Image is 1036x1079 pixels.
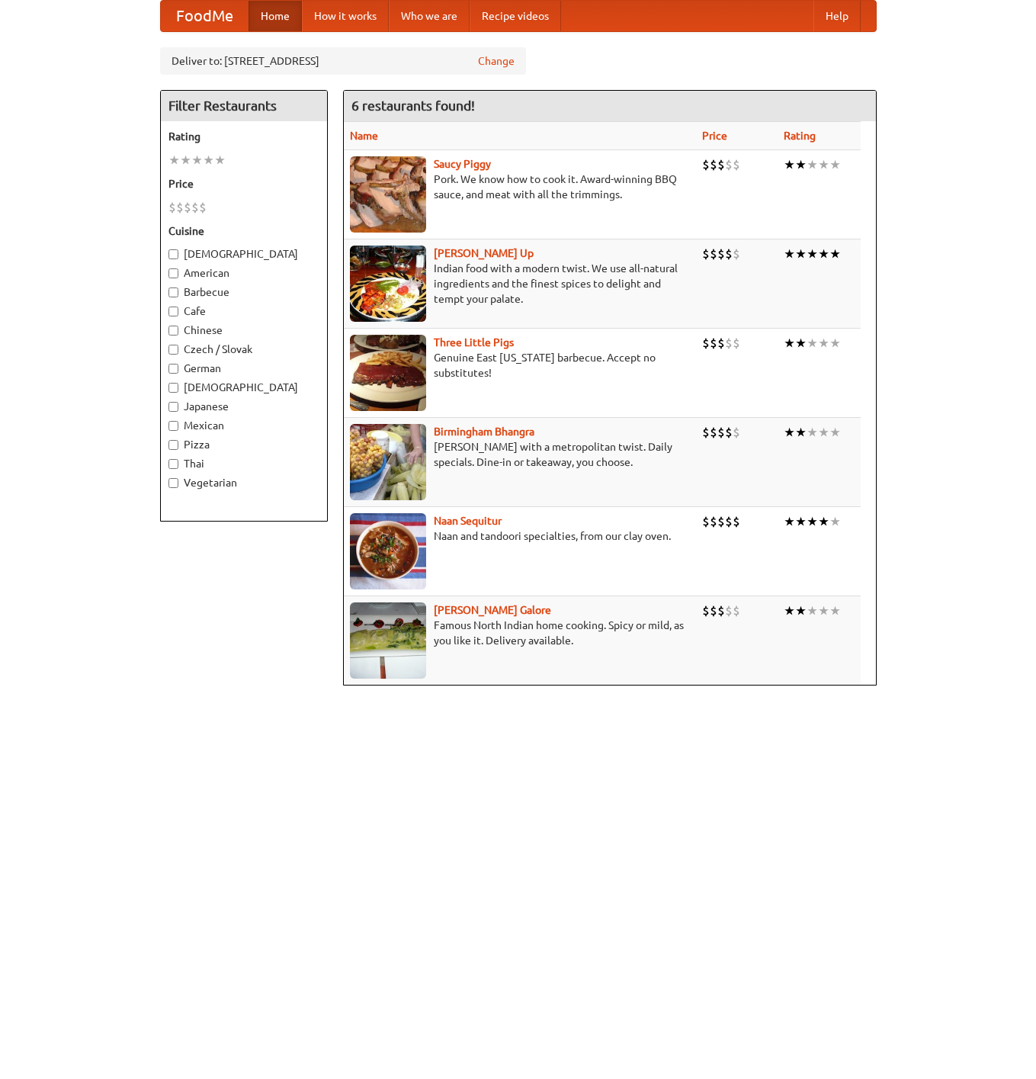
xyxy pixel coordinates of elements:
a: Who we are [389,1,470,31]
h5: Rating [168,129,319,144]
li: $ [725,424,733,441]
li: ★ [829,246,841,262]
li: ★ [784,156,795,173]
li: $ [702,602,710,619]
li: $ [733,513,740,530]
li: $ [710,246,717,262]
li: $ [702,246,710,262]
h4: Filter Restaurants [161,91,327,121]
input: Thai [168,459,178,469]
li: $ [702,424,710,441]
li: ★ [807,246,818,262]
img: currygalore.jpg [350,602,426,679]
input: Barbecue [168,287,178,297]
input: [DEMOGRAPHIC_DATA] [168,383,178,393]
li: $ [710,156,717,173]
li: $ [733,246,740,262]
a: [PERSON_NAME] Galore [434,604,551,616]
input: [DEMOGRAPHIC_DATA] [168,249,178,259]
li: ★ [214,152,226,169]
h5: Cuisine [168,223,319,239]
li: $ [717,246,725,262]
li: ★ [784,335,795,352]
label: [DEMOGRAPHIC_DATA] [168,246,319,262]
li: ★ [807,424,818,441]
ng-pluralize: 6 restaurants found! [351,98,475,113]
li: ★ [818,424,829,441]
li: ★ [795,513,807,530]
p: [PERSON_NAME] with a metropolitan twist. Daily specials. Dine-in or takeaway, you choose. [350,439,691,470]
li: ★ [829,513,841,530]
li: ★ [807,156,818,173]
li: ★ [818,602,829,619]
input: Mexican [168,421,178,431]
li: $ [725,602,733,619]
li: ★ [807,513,818,530]
input: Cafe [168,307,178,316]
li: $ [717,424,725,441]
input: Pizza [168,440,178,450]
li: $ [725,335,733,352]
li: ★ [807,602,818,619]
a: FoodMe [161,1,249,31]
p: Indian food with a modern twist. We use all-natural ingredients and the finest spices to delight ... [350,261,691,307]
label: Mexican [168,418,319,433]
li: ★ [784,602,795,619]
li: $ [725,156,733,173]
li: ★ [191,152,203,169]
a: Recipe videos [470,1,561,31]
li: $ [184,199,191,216]
label: Barbecue [168,284,319,300]
a: Birmingham Bhangra [434,425,534,438]
a: Price [702,130,727,142]
li: ★ [795,602,807,619]
li: ★ [180,152,191,169]
a: Three Little Pigs [434,336,514,348]
li: ★ [203,152,214,169]
li: ★ [795,424,807,441]
label: Cafe [168,303,319,319]
label: American [168,265,319,281]
label: Vegetarian [168,475,319,490]
a: Name [350,130,378,142]
label: [DEMOGRAPHIC_DATA] [168,380,319,395]
a: [PERSON_NAME] Up [434,247,534,259]
li: $ [733,424,740,441]
a: Change [478,53,515,69]
li: ★ [829,335,841,352]
li: $ [710,335,717,352]
li: ★ [168,152,180,169]
li: ★ [795,335,807,352]
li: ★ [829,156,841,173]
h5: Price [168,176,319,191]
label: Japanese [168,399,319,414]
li: $ [710,513,717,530]
input: German [168,364,178,374]
b: Saucy Piggy [434,158,491,170]
li: $ [733,602,740,619]
li: ★ [784,513,795,530]
li: $ [710,602,717,619]
li: ★ [784,246,795,262]
a: Help [813,1,861,31]
label: Pizza [168,437,319,452]
img: curryup.jpg [350,246,426,322]
li: $ [191,199,199,216]
li: ★ [818,246,829,262]
label: Czech / Slovak [168,342,319,357]
p: Genuine East [US_STATE] barbecue. Accept no substitutes! [350,350,691,381]
li: $ [717,335,725,352]
input: Vegetarian [168,478,178,488]
label: German [168,361,319,376]
a: Naan Sequitur [434,515,502,527]
li: ★ [829,602,841,619]
li: $ [199,199,207,216]
li: ★ [784,424,795,441]
li: ★ [795,156,807,173]
img: naansequitur.jpg [350,513,426,589]
a: Rating [784,130,816,142]
li: ★ [818,335,829,352]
